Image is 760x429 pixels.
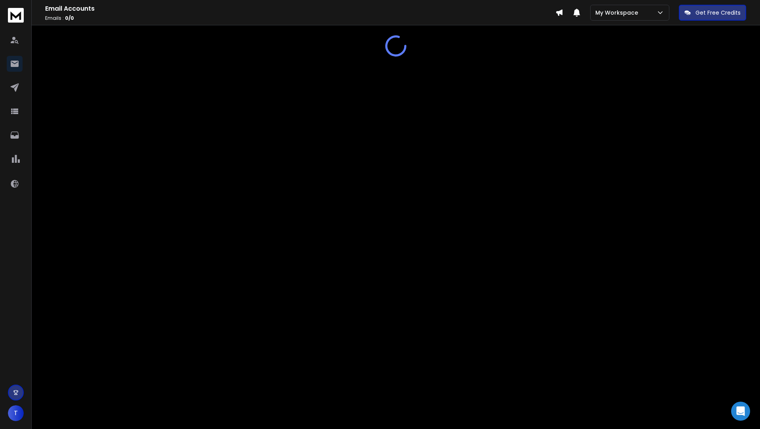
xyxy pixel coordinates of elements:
h1: Email Accounts [45,4,555,13]
button: T [8,405,24,421]
p: Emails : [45,15,555,21]
div: Open Intercom Messenger [731,402,750,421]
span: 0 / 0 [65,15,74,21]
p: Get Free Credits [695,9,741,17]
img: logo [8,8,24,23]
p: My Workspace [595,9,641,17]
button: Get Free Credits [679,5,746,21]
